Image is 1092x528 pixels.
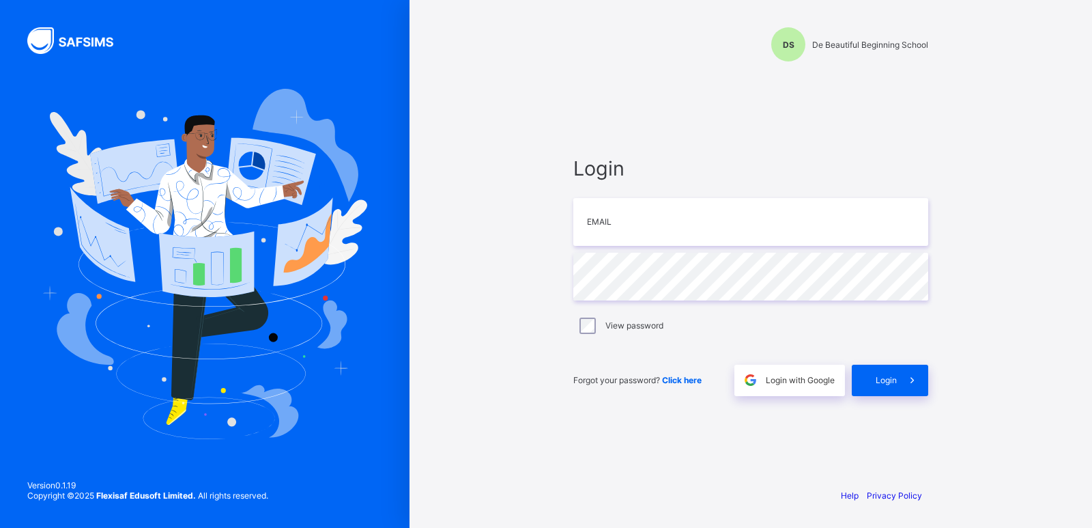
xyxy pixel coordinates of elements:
span: De Beautiful Beginning School [812,40,928,50]
span: DS [783,40,794,50]
a: Privacy Policy [867,490,922,501]
img: SAFSIMS Logo [27,27,130,54]
span: Login [876,375,897,385]
img: google.396cfc9801f0270233282035f929180a.svg [743,372,758,388]
img: Hero Image [42,89,367,439]
a: Help [841,490,859,501]
strong: Flexisaf Edusoft Limited. [96,490,196,501]
span: Login with Google [766,375,835,385]
span: Version 0.1.19 [27,480,268,490]
a: Click here [662,375,702,385]
label: View password [605,320,663,331]
span: Login [573,156,928,180]
span: Forgot your password? [573,375,702,385]
span: Copyright © 2025 All rights reserved. [27,490,268,501]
